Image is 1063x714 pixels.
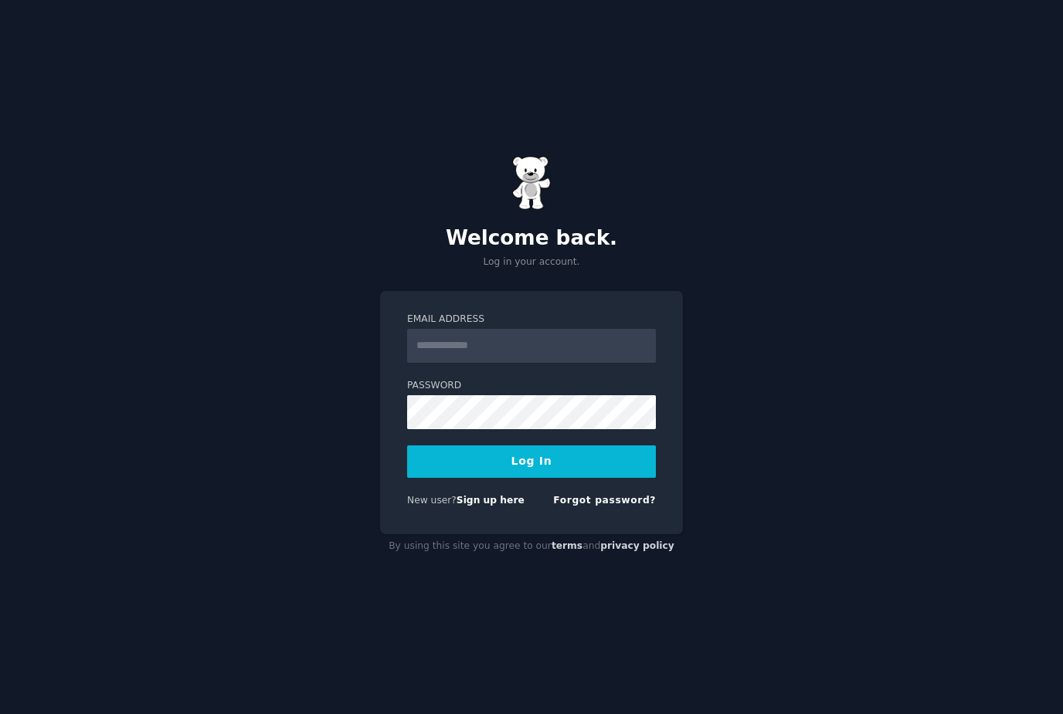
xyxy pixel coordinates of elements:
label: Email Address [407,313,656,327]
p: Log in your account. [380,255,683,269]
a: privacy policy [600,540,674,551]
a: terms [552,540,582,551]
div: By using this site you agree to our and [380,534,683,559]
a: Sign up here [457,495,525,506]
a: Forgot password? [553,495,656,506]
img: Gummy Bear [512,156,551,210]
label: Password [407,379,656,393]
h2: Welcome back. [380,226,683,251]
button: Log In [407,445,656,478]
span: New user? [407,495,457,506]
